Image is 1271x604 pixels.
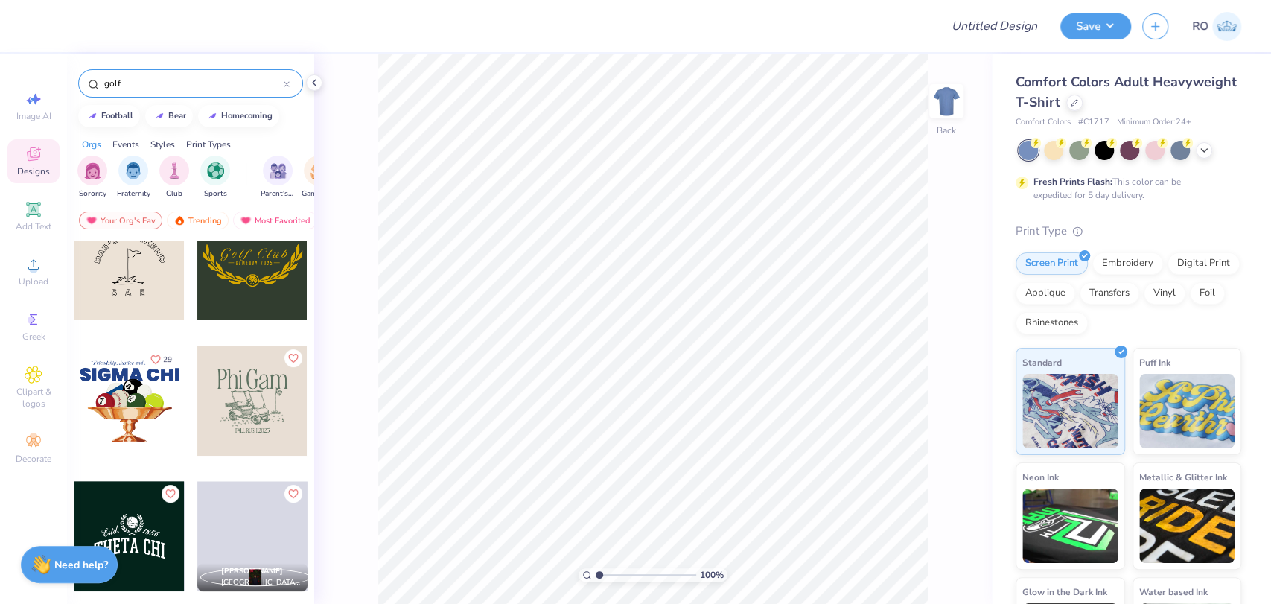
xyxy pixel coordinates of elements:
span: Comfort Colors Adult Heavyweight T-Shirt [1016,73,1237,111]
button: Save [1060,13,1131,39]
div: filter for Game Day [302,156,336,200]
img: trend_line.gif [153,112,165,121]
div: Your Org's Fav [79,212,162,229]
div: Transfers [1080,282,1139,305]
div: filter for Club [159,156,189,200]
img: Neon Ink [1022,489,1118,563]
div: Orgs [82,138,101,151]
button: filter button [200,156,230,200]
span: RO [1192,18,1208,35]
span: Fraternity [117,188,150,200]
div: Print Type [1016,223,1241,240]
img: Club Image [166,162,182,179]
img: Standard [1022,374,1118,448]
button: filter button [117,156,150,200]
button: filter button [77,156,107,200]
div: filter for Sports [200,156,230,200]
strong: Fresh Prints Flash: [1033,176,1112,188]
span: Greek [22,331,45,343]
div: Embroidery [1092,252,1163,275]
span: Glow in the Dark Ink [1022,584,1107,600]
img: Sorority Image [84,162,101,179]
span: Designs [17,165,50,177]
div: bear [168,112,186,120]
span: Puff Ink [1139,355,1170,370]
button: Like [144,349,179,369]
div: Applique [1016,282,1075,305]
a: RO [1192,12,1241,41]
span: Decorate [16,453,51,465]
span: Game Day [302,188,336,200]
img: Metallic & Glitter Ink [1139,489,1235,563]
span: Minimum Order: 24 + [1117,116,1191,129]
div: Print Types [186,138,231,151]
img: Rosean Opiso [1212,12,1241,41]
div: Vinyl [1144,282,1185,305]
span: Club [166,188,182,200]
img: trend_line.gif [86,112,98,121]
button: Like [284,485,302,503]
span: [GEOGRAPHIC_DATA], [US_STATE][GEOGRAPHIC_DATA], [GEOGRAPHIC_DATA] [221,577,302,588]
button: Like [162,485,179,503]
div: filter for Fraternity [117,156,150,200]
span: Image AI [16,110,51,122]
div: Screen Print [1016,252,1088,275]
span: Standard [1022,355,1062,370]
div: filter for Sorority [77,156,107,200]
div: Back [937,124,956,137]
span: Parent's Weekend [261,188,295,200]
span: 100 % [700,568,724,582]
span: Metallic & Glitter Ink [1139,469,1227,485]
img: trending.gif [173,215,185,226]
img: most_fav.gif [240,215,252,226]
span: Sports [204,188,227,200]
span: Upload [19,276,48,287]
div: Trending [167,212,229,229]
img: Back [931,86,961,116]
strong: Need help? [54,558,108,572]
div: Styles [150,138,175,151]
div: Events [112,138,139,151]
span: Add Text [16,220,51,232]
div: Rhinestones [1016,312,1088,334]
button: homecoming [198,105,279,127]
span: Comfort Colors [1016,116,1071,129]
input: Untitled Design [940,11,1049,41]
div: homecoming [221,112,273,120]
div: Most Favorited [233,212,317,229]
button: football [78,105,140,127]
span: Clipart & logos [7,386,60,410]
img: trend_line.gif [206,112,218,121]
img: Fraternity Image [125,162,141,179]
span: Neon Ink [1022,469,1059,485]
button: filter button [159,156,189,200]
div: Digital Print [1168,252,1240,275]
span: Sorority [79,188,106,200]
button: filter button [302,156,336,200]
span: 29 [163,356,172,363]
div: This color can be expedited for 5 day delivery. [1033,175,1217,202]
div: football [101,112,133,120]
span: # C1717 [1078,116,1109,129]
input: Try "Alpha" [103,76,284,91]
div: filter for Parent's Weekend [261,156,295,200]
img: Puff Ink [1139,374,1235,448]
img: Game Day Image [310,162,328,179]
button: Like [284,349,302,367]
img: Parent's Weekend Image [270,162,287,179]
button: bear [145,105,193,127]
div: Foil [1190,282,1225,305]
span: [PERSON_NAME] [221,566,283,576]
button: filter button [261,156,295,200]
span: Water based Ink [1139,584,1208,600]
img: most_fav.gif [86,215,98,226]
img: Sports Image [207,162,224,179]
